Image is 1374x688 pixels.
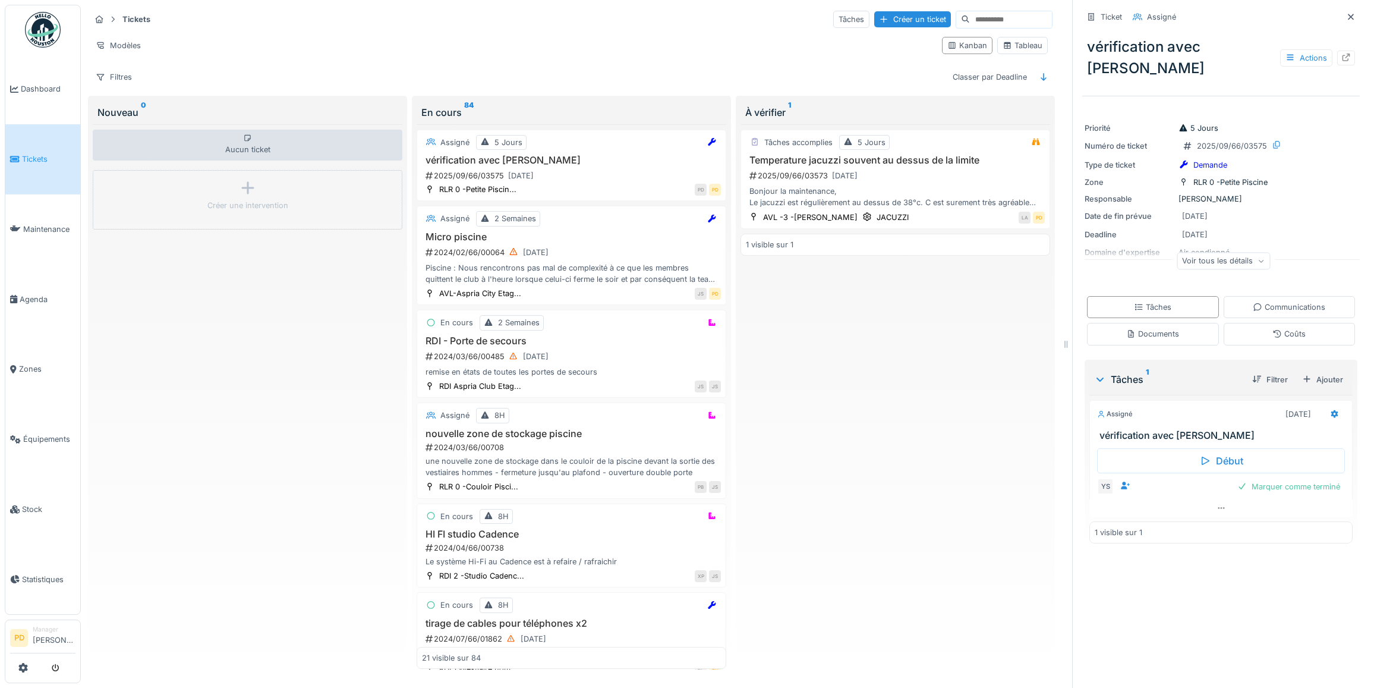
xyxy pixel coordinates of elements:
[1193,177,1268,188] div: RLR 0 -Petite Piscine
[709,481,721,493] div: JS
[833,11,869,28] div: Tâches
[23,433,75,445] span: Équipements
[695,381,707,392] div: JS
[5,264,80,334] a: Agenda
[440,317,473,328] div: En cours
[5,194,80,265] a: Maintenance
[498,599,509,611] div: 8H
[5,544,80,614] a: Statistiques
[97,105,398,120] div: Nouveau
[1247,372,1293,388] div: Filtrer
[10,629,28,647] li: PD
[1146,372,1149,387] sup: 1
[695,481,707,493] div: PB
[1003,40,1042,51] div: Tableau
[424,245,721,260] div: 2024/02/66/00064
[1101,11,1122,23] div: Ticket
[1095,527,1142,538] div: 1 visible sur 1
[695,570,707,582] div: XP
[439,481,518,492] div: RLR 0 -Couloir Pisci...
[421,105,721,120] div: En cours
[90,68,137,86] div: Filtres
[22,574,75,585] span: Statistiques
[746,155,1045,166] h3: Temperature jacuzzi souvent au dessus de la limite
[422,366,721,378] div: remise en états de toutes les portes de secours
[1094,372,1243,387] div: Tâches
[748,168,1045,183] div: 2025/09/66/03573
[1085,193,1357,205] div: [PERSON_NAME]
[508,170,534,181] div: [DATE]
[5,404,80,475] a: Équipements
[1097,478,1114,495] div: YS
[1085,122,1174,134] div: Priorité
[424,542,721,554] div: 2024/04/66/00738
[1097,409,1133,419] div: Assigné
[1178,122,1218,134] div: 5 Jours
[1085,159,1174,171] div: Type de ticket
[422,428,721,439] h3: nouvelle zone de stockage piscine
[1182,229,1208,240] div: [DATE]
[22,153,75,165] span: Tickets
[25,12,61,48] img: Badge_color-CXgf-gQk.svg
[439,288,521,299] div: AVL-Aspria City Etag...
[440,599,473,611] div: En cours
[440,213,469,224] div: Assigné
[422,231,721,243] h3: Micro piscine
[764,137,833,148] div: Tâches accomplies
[858,137,885,148] div: 5 Jours
[1019,212,1030,224] div: LA
[1126,328,1179,340] div: Documents
[439,381,521,392] div: RDI Aspria Club Etag...
[440,410,469,421] div: Assigné
[422,556,721,567] div: Le système Hi-Fi au Cadence est à refaire / rafraichir
[440,137,469,148] div: Assigné
[1085,177,1174,188] div: Zone
[1085,229,1174,240] div: Deadline
[746,186,1045,208] div: Bonjour la maintenance, Le jacuzzi est régulièrement au dessus de 38°c. C est surement très agréa...
[1253,301,1325,313] div: Communications
[439,570,524,582] div: RDI 2 -Studio Cadenc...
[424,632,721,646] div: 2024/07/66/01862
[1272,328,1306,340] div: Coûts
[5,475,80,545] a: Stock
[745,105,1045,120] div: À vérifier
[1285,409,1311,420] div: [DATE]
[709,381,721,392] div: JS
[1085,140,1174,152] div: Numéro de ticket
[1082,32,1360,84] div: vérification avec [PERSON_NAME]
[1182,211,1208,222] div: [DATE]
[207,200,288,211] div: Créer une intervention
[5,54,80,124] a: Dashboard
[1147,11,1176,23] div: Assigné
[709,570,721,582] div: JS
[1280,49,1332,67] div: Actions
[709,288,721,300] div: PD
[1033,212,1045,224] div: PD
[118,14,155,25] strong: Tickets
[695,288,707,300] div: JS
[494,137,522,148] div: 5 Jours
[1177,252,1270,269] div: Voir tous les détails
[832,170,858,181] div: [DATE]
[424,168,721,183] div: 2025/09/66/03575
[422,155,721,166] h3: vérification avec [PERSON_NAME]
[498,317,540,328] div: 2 Semaines
[494,410,505,421] div: 8H
[5,124,80,194] a: Tickets
[947,68,1032,86] div: Classer par Deadline
[523,351,549,362] div: [DATE]
[709,184,721,196] div: PD
[422,653,481,664] div: 21 visible sur 84
[422,529,721,540] h3: HI FI studio Cadence
[422,335,721,347] h3: RDI - Porte de secours
[19,363,75,375] span: Zones
[695,184,707,196] div: PD
[746,239,793,250] div: 1 visible sur 1
[1099,430,1347,441] h3: vérification avec [PERSON_NAME]
[763,212,858,223] div: AVL -3 -[PERSON_NAME]
[21,83,75,95] span: Dashboard
[424,442,721,453] div: 2024/03/66/00708
[1233,479,1345,495] div: Marquer comme terminé
[422,618,721,629] h3: tirage de cables pour téléphones x2
[1297,372,1348,388] div: Ajouter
